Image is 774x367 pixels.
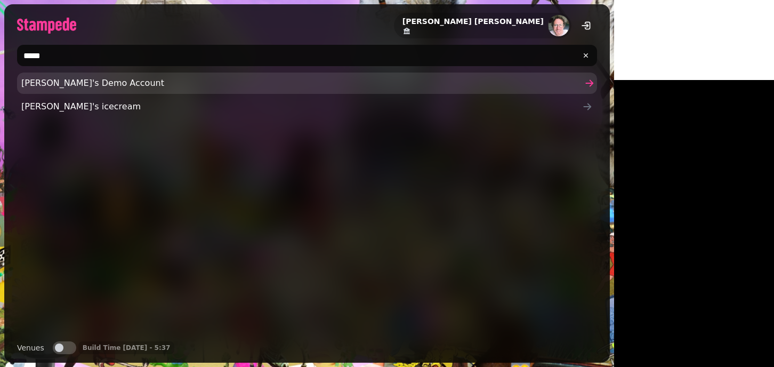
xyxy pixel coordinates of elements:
img: logo [17,18,76,34]
p: Build Time [DATE] - 5:37 [83,344,171,352]
button: clear [577,46,595,65]
h2: [PERSON_NAME] [PERSON_NAME] [402,16,544,27]
span: [PERSON_NAME]'s Demo Account [21,77,582,90]
span: [PERSON_NAME]'s icecream [21,100,582,113]
img: aHR0cHM6Ly93d3cuZ3JhdmF0YXIuY29tL2F2YXRhci8yODllYmIyYjVlNTgyYWIwNGUzOWMyZWY1YTYxNjQ5Mz9zPTE1MCZkP... [548,15,569,36]
button: logout [576,15,597,36]
label: Venues [17,341,44,354]
a: [PERSON_NAME]'s Demo Account [17,73,597,94]
a: [PERSON_NAME]'s icecream [17,96,597,117]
